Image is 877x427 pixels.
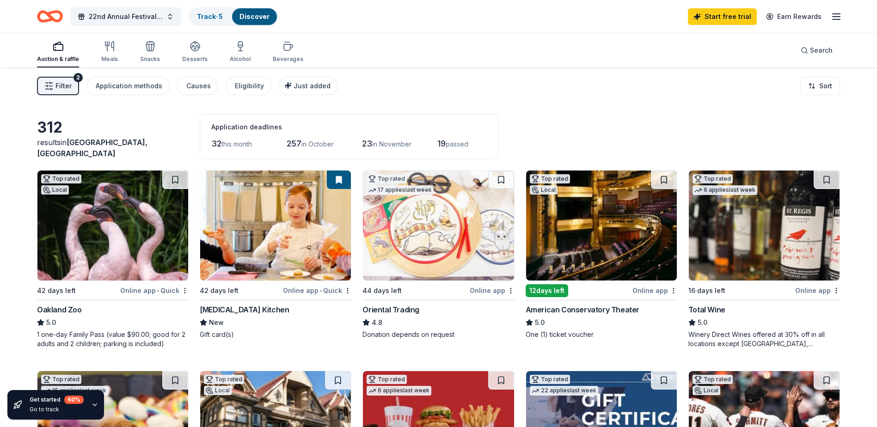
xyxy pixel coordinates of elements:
button: Track· 5Discover [189,7,278,26]
span: [GEOGRAPHIC_DATA], [GEOGRAPHIC_DATA] [37,138,147,158]
button: Auction & raffle [37,37,79,67]
div: Meals [101,55,118,63]
button: Search [793,41,840,60]
div: Application methods [96,80,162,91]
img: Image for Taste Buds Kitchen [200,171,351,281]
div: Alcohol [230,55,251,63]
div: 60 % [64,396,84,404]
button: Alcohol [230,37,251,67]
button: Desserts [182,37,208,67]
img: Image for Oakland Zoo [37,171,188,281]
div: Online app [470,285,515,296]
div: Top rated [204,375,244,384]
button: 22nd Annual Festival of Trees [70,7,181,26]
span: Just added [294,82,331,90]
div: Causes [186,80,211,91]
span: this month [221,140,252,148]
div: Top rated [530,375,570,384]
div: 22 applies last week [530,386,598,396]
span: in November [372,140,411,148]
div: Beverages [273,55,303,63]
div: Online app Quick [120,285,189,296]
a: Earn Rewards [760,8,827,25]
div: Local [530,185,558,195]
span: in [37,138,147,158]
div: Eligibility [235,80,264,91]
a: Image for Taste Buds Kitchen42 days leftOnline app•Quick[MEDICAL_DATA] KitchenNewGift card(s) [200,170,351,339]
div: 17 applies last week [367,185,434,195]
span: 5.0 [698,317,707,328]
a: Image for Oakland ZooTop ratedLocal42 days leftOnline app•QuickOakland Zoo5.01 one-day Family Pas... [37,170,189,348]
span: 257 [287,139,301,148]
button: Meals [101,37,118,67]
div: Top rated [530,174,570,183]
span: 32 [211,139,221,148]
span: New [209,317,224,328]
div: Online app [795,285,840,296]
span: 23 [362,139,372,148]
a: Image for American Conservatory TheaterTop ratedLocal12days leftOnline appAmerican Conservatory T... [526,170,677,339]
div: 42 days left [200,285,239,296]
a: Image for Total WineTop rated6 applieslast week16 days leftOnline appTotal Wine5.0Winery Direct W... [688,170,840,348]
div: Gift card(s) [200,330,351,339]
span: • [320,287,322,294]
span: 5.0 [535,317,545,328]
button: Snacks [140,37,160,67]
div: Oakland Zoo [37,304,82,315]
div: Top rated [367,375,407,384]
div: 6 applies last week [693,185,757,195]
div: Top rated [41,174,81,183]
div: 44 days left [362,285,402,296]
div: Top rated [367,174,407,183]
div: Winery Direct Wines offered at 30% off in all locations except [GEOGRAPHIC_DATA], [GEOGRAPHIC_DAT... [688,330,840,348]
button: Causes [177,77,218,95]
div: 42 days left [37,285,76,296]
div: Top rated [41,375,81,384]
div: Get started [30,396,84,404]
span: in October [301,140,334,148]
div: American Conservatory Theater [526,304,639,315]
img: Image for Total Wine [689,171,840,281]
div: 12 days left [526,284,568,297]
div: Donation depends on request [362,330,514,339]
span: 22nd Annual Festival of Trees [89,11,163,22]
span: 4.8 [372,317,382,328]
div: results [37,137,189,159]
div: One (1) ticket voucher [526,330,677,339]
button: Application methods [86,77,170,95]
button: Beverages [273,37,303,67]
img: Image for American Conservatory Theater [526,171,677,281]
a: Home [37,6,63,27]
div: 2 [74,73,83,82]
div: 312 [37,118,189,137]
div: Local [693,386,720,395]
div: Local [41,185,69,195]
div: Snacks [140,55,160,63]
div: 16 days left [688,285,725,296]
a: Start free trial [688,8,757,25]
div: Oriental Trading [362,304,419,315]
div: Local [204,386,232,395]
span: passed [446,140,468,148]
div: 6 applies last week [367,386,431,396]
div: Application deadlines [211,122,487,133]
div: Auction & raffle [37,55,79,63]
div: Top rated [693,174,733,183]
div: 1 one-day Family Pass (value $90.00; good for 2 adults and 2 children; parking is included) [37,330,189,348]
div: Go to track [30,406,84,413]
a: Track· 5 [197,12,223,20]
span: Filter [55,80,72,91]
a: Image for Oriental TradingTop rated17 applieslast week44 days leftOnline appOriental Trading4.8Do... [362,170,514,339]
div: Total Wine [688,304,725,315]
a: Discover [239,12,270,20]
button: Just added [279,77,338,95]
div: Desserts [182,55,208,63]
span: Sort [819,80,832,91]
img: Image for Oriental Trading [363,171,514,281]
div: Top rated [693,375,733,384]
span: 19 [437,139,446,148]
button: Filter2 [37,77,79,95]
span: 5.0 [46,317,56,328]
span: • [157,287,159,294]
div: Online app Quick [283,285,351,296]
